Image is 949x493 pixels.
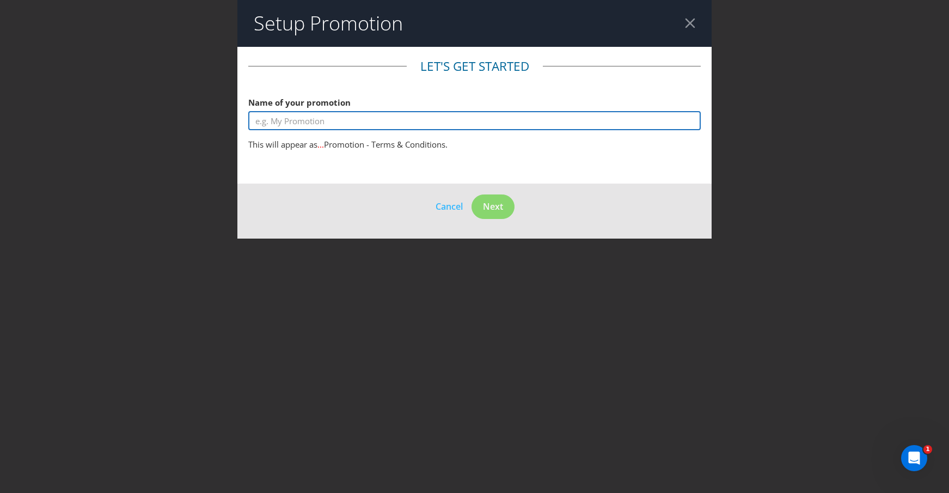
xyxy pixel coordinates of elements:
span: Cancel [436,200,463,212]
span: ... [317,139,324,150]
button: Next [472,194,515,219]
button: Cancel [435,199,463,214]
h2: Setup Promotion [254,13,403,34]
legend: Let's get started [407,58,543,75]
span: Next [483,200,503,212]
span: Promotion - Terms & Conditions. [324,139,448,150]
span: 1 [923,445,932,454]
span: This will appear as [248,139,317,150]
iframe: Intercom live chat [901,445,927,471]
span: Name of your promotion [248,97,351,108]
input: e.g. My Promotion [248,111,701,130]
